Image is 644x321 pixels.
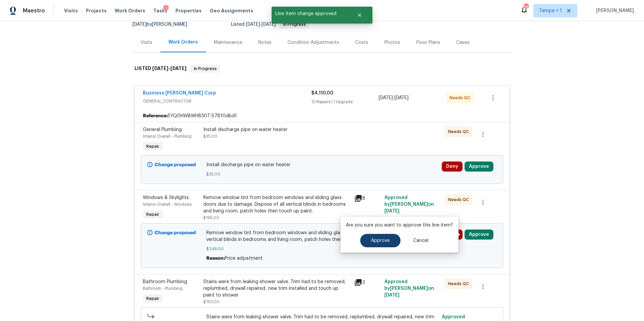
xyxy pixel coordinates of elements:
[175,7,202,14] span: Properties
[348,8,371,22] button: Close
[225,256,263,261] span: Price adjustment
[203,216,219,220] span: $195.00
[311,91,333,95] span: $4,110.00
[143,202,192,206] span: Interior Overall - Windows
[448,128,472,135] span: Needs QC
[287,39,339,46] div: Condition Adjustments
[86,7,107,14] span: Projects
[143,98,311,105] span: GENERAL_CONTRACTOR
[143,134,192,138] span: Interior Overall - Plumbing
[448,280,472,287] span: Needs QC
[141,39,152,46] div: Visits
[152,66,168,71] span: [DATE]
[394,95,409,100] span: [DATE]
[203,300,220,304] span: $750.00
[384,279,434,298] span: Approved by [PERSON_NAME] on
[354,278,380,286] div: 3
[272,7,348,21] span: Line Item change approved
[143,113,168,119] b: Reference:
[384,293,399,298] span: [DATE]
[246,22,276,27] span: -
[413,238,428,243] span: Cancel
[246,22,260,27] span: [DATE]
[355,39,368,46] div: Costs
[402,234,439,247] button: Cancel
[168,39,198,46] div: Work Orders
[384,209,399,213] span: [DATE]
[206,230,438,243] span: Remove window tint from bedroom windows and sliding glass doors due to damage. Dispose of all ver...
[206,246,438,252] span: $245.00
[64,7,78,14] span: Visits
[23,7,45,14] span: Maestro
[143,91,216,95] a: Business [PERSON_NAME] Corp
[135,110,509,122] div: 5YQ0HWBWH830T-57810dbd1
[210,7,253,14] span: Geo Assignments
[203,278,350,299] div: Stains were from leaking shower valve. Trim had to be removed, replumbed, drywall repaired, new t...
[448,196,472,203] span: Needs QC
[143,279,187,284] span: Bathroom Plumbing
[384,195,434,213] span: Approved by [PERSON_NAME] on
[311,99,379,105] div: 12 Repairs | 1 Upgrade
[231,22,309,27] span: Listed
[593,7,634,14] span: [PERSON_NAME]
[132,20,195,28] div: by [PERSON_NAME]
[191,65,219,72] span: In Progress
[152,66,186,71] span: -
[135,65,186,73] h6: LISTED
[203,194,350,214] div: Remove window tint from bedroom windows and sliding glass doors due to damage. Dispose of all ver...
[442,162,463,172] button: Deny
[539,7,562,14] span: Tampa + 1
[144,295,162,302] span: Repair
[144,211,162,218] span: Repair
[465,162,493,172] button: Approve
[416,39,440,46] div: Floor Plans
[524,4,528,11] div: 53
[144,143,162,150] span: Repair
[456,39,470,46] div: Cases
[143,127,182,132] span: General Plumbing
[132,58,512,79] div: LISTED [DATE]-[DATE]In Progress
[258,39,271,46] div: Notes
[163,5,169,12] div: 1
[153,8,167,13] span: Tasks
[143,286,182,291] span: Bathroom - Plumbing
[262,22,276,27] span: [DATE]
[214,39,242,46] div: Maintenance
[155,231,196,235] b: Change proposed
[203,134,217,138] span: $35.00
[360,234,400,247] button: Approve
[465,230,493,240] button: Approve
[206,162,438,168] span: Install discharge pipe on water heater
[155,163,196,167] b: Change proposed
[384,39,400,46] div: Photos
[115,7,145,14] span: Work Orders
[379,95,393,100] span: [DATE]
[379,94,409,101] span: -
[170,66,186,71] span: [DATE]
[132,22,147,27] span: [DATE]
[206,171,438,178] span: $35.00
[280,22,309,26] span: In Progress
[354,194,380,202] div: 8
[203,126,350,133] div: Install discharge pipe on water heater
[371,238,390,243] span: Approve
[206,256,225,261] span: Reason:
[143,195,189,200] span: Windows & Skylights
[449,94,473,101] span: Needs QC
[346,222,453,229] p: Are you sure you want to approve this line item?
